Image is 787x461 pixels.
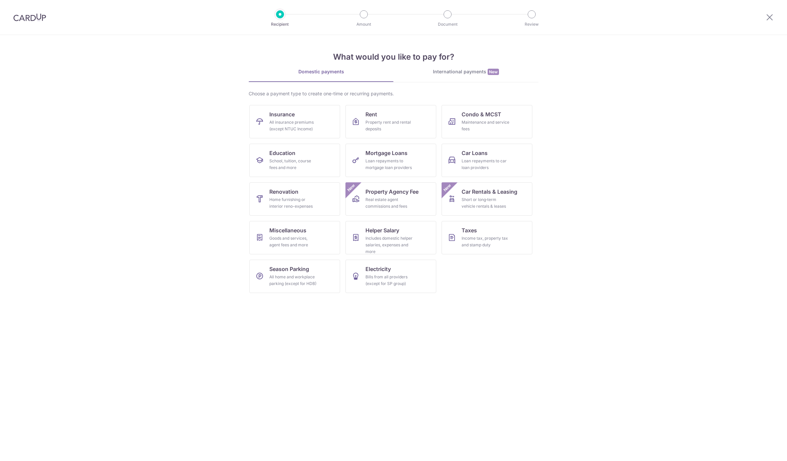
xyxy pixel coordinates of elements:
div: All insurance premiums (except NTUC Income) [269,119,317,132]
div: Maintenance and service fees [462,119,510,132]
div: Loan repayments to car loan providers [462,158,510,171]
div: Home furnishing or interior reno-expenses [269,196,317,210]
span: Education [269,149,295,157]
span: Condo & MCST [462,110,501,118]
div: Includes domestic helper salaries, expenses and more [365,235,414,255]
span: New [488,69,499,75]
a: Car LoansLoan repayments to car loan providers [442,144,532,177]
div: Bills from all providers (except for SP group) [365,274,414,287]
span: Rent [365,110,377,118]
a: Mortgage LoansLoan repayments to mortgage loan providers [345,144,436,177]
p: Recipient [255,21,305,28]
span: Electricity [365,265,391,273]
a: MiscellaneousGoods and services, agent fees and more [249,221,340,254]
a: Helper SalaryIncludes domestic helper salaries, expenses and more [345,221,436,254]
a: RentProperty rent and rental deposits [345,105,436,138]
div: All home and workplace parking (except for HDB) [269,274,317,287]
p: Amount [339,21,388,28]
div: Loan repayments to mortgage loan providers [365,158,414,171]
div: Short or long‑term vehicle rentals & leases [462,196,510,210]
iframe: ウィジェットを開いて詳しい情報を確認できます [741,441,780,458]
span: Season Parking [269,265,309,273]
div: Income tax, property tax and stamp duty [462,235,510,248]
div: Real estate agent commissions and fees [365,196,414,210]
span: Miscellaneous [269,226,306,234]
span: Insurance [269,110,295,118]
a: EducationSchool, tuition, course fees and more [249,144,340,177]
div: Domestic payments [249,68,393,75]
span: Helper Salary [365,226,399,234]
h4: What would you like to pay for? [249,51,538,63]
a: RenovationHome furnishing or interior reno-expenses [249,182,340,216]
div: International payments [393,68,538,75]
a: ElectricityBills from all providers (except for SP group) [345,260,436,293]
div: Choose a payment type to create one-time or recurring payments. [249,90,538,97]
span: Renovation [269,188,298,196]
div: School, tuition, course fees and more [269,158,317,171]
span: Taxes [462,226,477,234]
a: InsuranceAll insurance premiums (except NTUC Income) [249,105,340,138]
span: Property Agency Fee [365,188,419,196]
span: Mortgage Loans [365,149,408,157]
span: New [442,182,453,193]
span: Car Loans [462,149,488,157]
span: Car Rentals & Leasing [462,188,517,196]
p: Review [507,21,556,28]
div: Goods and services, agent fees and more [269,235,317,248]
span: New [346,182,357,193]
a: Season ParkingAll home and workplace parking (except for HDB) [249,260,340,293]
a: Condo & MCSTMaintenance and service fees [442,105,532,138]
img: CardUp [13,13,46,21]
a: Property Agency FeeReal estate agent commissions and feesNew [345,182,436,216]
a: Car Rentals & LeasingShort or long‑term vehicle rentals & leasesNew [442,182,532,216]
p: Document [423,21,472,28]
a: TaxesIncome tax, property tax and stamp duty [442,221,532,254]
div: Property rent and rental deposits [365,119,414,132]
